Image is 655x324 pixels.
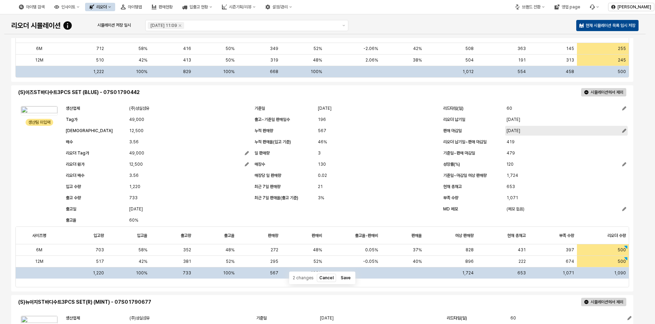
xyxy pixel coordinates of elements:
[318,172,327,179] span: 0.02
[129,149,249,157] button: 49,000
[511,3,549,11] button: 브랜드 전환
[66,316,80,321] span: 생산업체
[581,298,626,306] button: 시뮬레이션에서 제외
[443,184,462,189] span: 현재 총재고
[66,128,113,133] span: [DEMOGRAPHIC_DATA]
[411,233,422,238] span: 판매율
[510,315,516,322] span: 60
[183,69,191,74] span: 829
[93,233,104,238] span: 입고량
[413,259,422,264] span: 40%
[270,57,278,63] span: 319
[66,184,81,189] span: 입고 수량
[96,259,104,264] span: 517
[320,315,334,322] span: [DATE]
[268,233,278,238] span: 판매량
[183,271,191,275] span: 733
[96,57,104,63] span: 510
[591,89,623,95] p: 시뮬레이션에서 제외
[159,5,173,9] div: 판매현황
[443,139,487,144] span: 리오더 납기일~판매 마감일
[507,127,626,135] button: [DATE]
[255,139,291,144] span: 누적 판매율(입고 기준)
[518,57,526,63] span: 191
[311,69,322,74] span: 100%
[465,46,474,51] span: 508
[183,57,191,63] span: 413
[365,57,378,63] span: 2.06%
[66,195,81,200] span: 출고 수량
[97,23,131,28] span: 시뮬레이션 저장 일시
[129,172,139,179] span: 3.56
[614,271,626,275] span: 1,090
[443,117,465,122] span: 리오더 납기일
[261,3,296,11] button: 설정/관리
[223,69,235,74] span: 100%
[443,162,460,167] span: 성장률(%)
[455,233,474,238] span: 예상 판매량
[586,3,603,11] div: Menu item 6
[226,259,235,264] span: 52%
[340,20,348,31] button: 제안 사항 표시
[255,128,273,133] span: 누적 판매량
[507,233,526,238] span: 현재 총재고
[443,173,487,178] span: 기준일~마감일 예상 판매량
[318,138,327,145] span: 46%
[181,233,191,238] span: 출고량
[363,46,378,51] span: -2.06%
[218,3,260,11] div: 시즌기획/리뷰
[151,22,177,29] div: [DATE] 11:09
[18,298,320,306] p: (S)뉴이지ST바디수트3PCS SET(R) (MINT) - 07S01790677
[566,247,574,253] span: 397
[85,3,115,11] button: 리오더
[66,106,80,111] span: 생산업체
[311,271,322,275] span: 100%
[32,233,46,238] span: 사이즈명
[618,4,651,10] p: [PERSON_NAME]
[138,247,147,253] span: 58%
[462,69,474,74] span: 1,012
[365,247,378,253] span: 0.05%
[255,162,265,167] span: 매장수
[229,5,251,9] div: 시즌기획/리뷰
[318,105,332,112] span: [DATE]
[93,69,104,74] span: 1,222
[566,46,574,51] span: 145
[66,173,84,178] span: 리오더 배수
[443,195,458,200] span: 부족 수량
[96,46,104,51] span: 712
[312,233,322,238] span: 판매비
[318,150,321,157] span: 3
[443,151,475,156] span: 기준일~판매 마감일
[15,3,49,11] button: 아이템 검색
[35,57,43,63] span: 12M
[178,3,216,11] button: 입출고 현황
[507,138,515,145] span: 419
[443,106,464,111] span: 리드타임(일)
[137,233,147,238] span: 입고율
[465,57,474,63] span: 504
[225,57,235,63] span: 50%
[66,139,73,144] span: 배수
[183,259,191,264] span: 381
[318,183,323,190] span: 21
[591,299,623,305] p: 시뮬레이션에서 제외
[510,314,632,322] button: 60
[581,88,626,96] button: 시뮬레이션에서 제외
[338,274,353,282] button: Save
[255,195,298,200] span: 최근 7일 판매율(출고 기준)
[130,315,150,322] span: (주)성실섬유
[272,5,288,9] div: 설정/관리
[66,218,76,223] span: 출고율
[61,5,75,9] div: 인사이트
[413,247,422,253] span: 37%
[608,3,654,11] button: [PERSON_NAME]
[562,5,580,9] div: 영업 page
[136,271,147,275] span: 100%
[563,271,574,275] span: 1,071
[129,150,144,157] span: 49,000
